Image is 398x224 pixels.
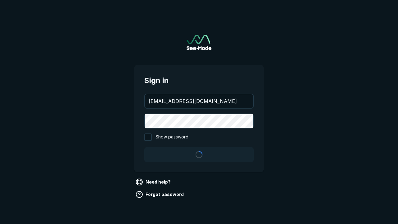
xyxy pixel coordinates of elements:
a: Need help? [134,177,173,187]
img: See-Mode Logo [187,35,211,50]
input: your@email.com [145,94,253,108]
a: Go to sign in [187,35,211,50]
span: Sign in [144,75,254,86]
span: Show password [155,133,188,141]
a: Forgot password [134,189,186,199]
